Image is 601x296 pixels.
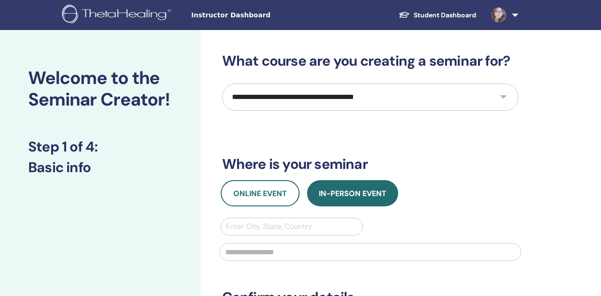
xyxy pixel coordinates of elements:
img: graduation-cap-white.svg [399,11,410,19]
button: Online Event [221,180,300,206]
button: In-Person Event [307,180,398,206]
h3: Step 1 of 4 : [28,138,172,155]
img: default.jpg [491,8,506,23]
span: Instructor Dashboard [191,10,332,20]
span: Online Event [233,189,287,198]
span: In-Person Event [319,189,386,198]
h3: Where is your seminar [222,156,518,173]
a: Student Dashboard [391,7,484,24]
h3: What course are you creating a seminar for? [222,53,518,69]
h3: Basic info [28,159,172,176]
h2: Welcome to the Seminar Creator! [28,68,172,110]
img: logo.png [62,5,174,26]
